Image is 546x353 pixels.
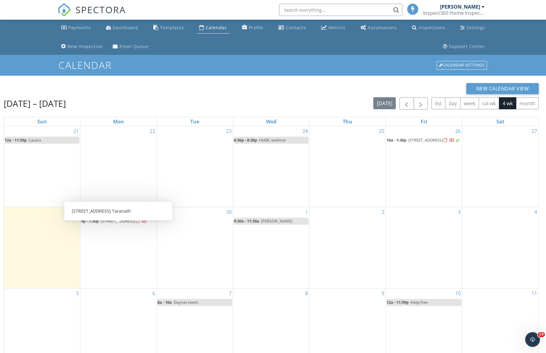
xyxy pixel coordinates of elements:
[58,8,126,21] a: SPECTORA
[119,43,149,49] div: Email Queue
[4,207,80,288] td: Go to September 28, 2025
[4,97,66,110] h2: [DATE] – [DATE]
[157,207,233,288] td: Go to September 30, 2025
[414,97,428,110] button: Next
[399,97,414,110] button: Previous
[358,22,399,34] a: Automations (Basic)
[234,137,257,143] span: 6:30p - 8:30p
[440,4,480,10] div: [PERSON_NAME]
[538,332,545,337] span: 10
[304,288,309,298] a: Go to October 8, 2025
[462,207,538,288] td: Go to October 4, 2025
[81,218,156,225] a: 4p - 7:30p [STREET_ADDRESS]
[449,43,485,49] div: Support Center
[259,137,286,143] span: HIABC webinar
[265,117,277,126] a: Wednesday
[454,288,462,298] a: Go to October 10, 2025
[460,97,479,109] button: week
[110,41,151,52] a: Email Queue
[112,117,125,126] a: Monday
[197,22,229,34] a: Calendar
[309,207,386,288] td: Go to October 2, 2025
[279,4,402,16] input: Search everything...
[286,25,306,30] div: Contacts
[72,126,80,136] a: Go to September 21, 2025
[466,83,539,94] button: New Calendar View
[81,218,147,224] a: 4p - 7:30p [STREET_ADDRESS]
[386,126,462,207] td: Go to September 26, 2025
[157,299,172,305] span: 8a - 10a
[373,97,396,109] button: [DATE]
[4,126,80,207] td: Go to September 21, 2025
[234,218,259,224] span: 9:30a - 11:30a
[160,25,184,30] div: Templates
[410,22,448,34] a: Inspections
[533,207,538,217] a: Go to October 4, 2025
[157,126,233,207] td: Go to September 23, 2025
[225,207,233,217] a: Go to September 30, 2025
[467,25,485,30] div: Settings
[80,207,157,288] td: Go to September 29, 2025
[261,218,292,224] span: [PERSON_NAME]
[319,22,348,34] a: Metrics
[423,10,485,16] div: Inspect360 Home Inspections
[530,288,538,298] a: Go to October 11, 2025
[151,22,187,34] a: Templates
[101,218,135,224] span: [STREET_ADDRESS]
[75,288,80,298] a: Go to October 5, 2025
[59,41,105,52] a: New Inspection
[479,97,499,109] button: cal wk
[75,3,126,16] span: SPECTORA
[5,137,27,143] span: 12a - 11:59p
[301,126,309,136] a: Go to September 24, 2025
[189,117,200,126] a: Tuesday
[462,126,538,207] td: Go to September 27, 2025
[151,288,156,298] a: Go to October 6, 2025
[113,25,138,30] div: Dashboard
[81,218,99,224] span: 4p - 7:30p
[29,137,41,143] span: Casara
[206,25,227,30] div: Calendar
[342,117,354,126] a: Thursday
[380,207,386,217] a: Go to October 2, 2025
[436,61,487,70] div: Calendar Settings
[304,207,309,217] a: Go to October 1, 2025
[386,299,409,305] span: 12a - 11:59p
[59,22,93,34] a: Payments
[72,207,80,217] a: Go to September 28, 2025
[408,137,443,143] span: [STREET_ADDRESS]
[174,299,199,305] span: Daynas event.
[240,22,266,34] a: Company Profile
[440,41,487,52] a: Support Center
[249,25,263,30] div: Profile
[380,288,386,298] a: Go to October 9, 2025
[458,22,487,34] a: Settings
[59,60,487,70] h1: Calendar
[386,137,461,144] a: 10a - 1:30p [STREET_ADDRESS]
[148,207,156,217] a: Go to September 29, 2025
[530,126,538,136] a: Go to September 27, 2025
[309,126,386,207] td: Go to September 25, 2025
[436,60,487,70] a: Calendar Settings
[419,117,428,126] a: Friday
[228,288,233,298] a: Go to October 7, 2025
[431,97,445,109] button: list
[67,43,103,49] div: New Inspection
[276,22,309,34] a: Contacts
[419,25,445,30] div: Inspections
[68,25,91,30] div: Payments
[386,137,406,143] span: 10a - 1:30p
[445,97,460,109] button: day
[411,299,428,305] span: Keep free
[80,126,157,207] td: Go to September 22, 2025
[225,126,233,136] a: Go to September 23, 2025
[148,126,156,136] a: Go to September 22, 2025
[457,207,462,217] a: Go to October 3, 2025
[495,117,505,126] a: Saturday
[368,25,397,30] div: Automations
[36,117,48,126] a: Sunday
[499,97,516,109] button: 4 wk
[329,25,346,30] div: Metrics
[233,207,309,288] td: Go to October 1, 2025
[58,3,71,17] img: The Best Home Inspection Software - Spectora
